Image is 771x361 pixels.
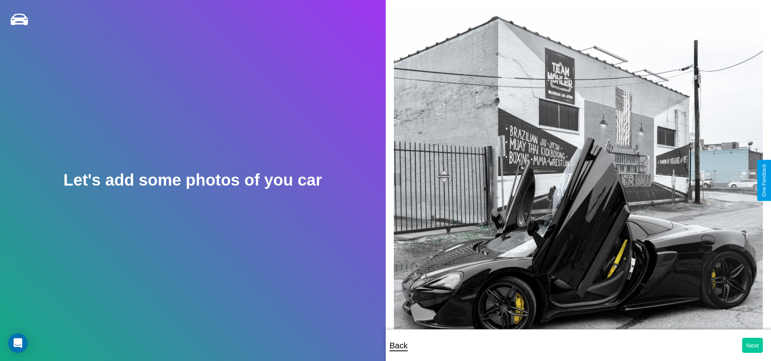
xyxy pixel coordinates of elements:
[761,164,767,197] div: Give Feedback
[742,338,763,353] button: Next
[390,338,408,353] p: Back
[8,333,28,353] div: Open Intercom Messenger
[394,8,763,356] img: posted
[63,171,322,189] h2: Let's add some photos of you car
